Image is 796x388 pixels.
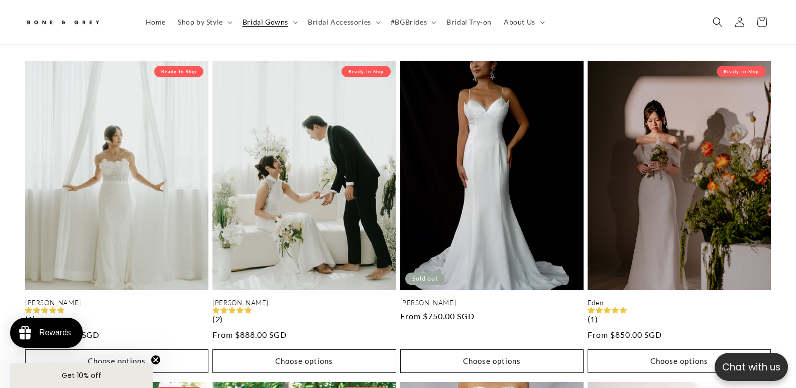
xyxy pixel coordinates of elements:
[715,353,788,381] button: Open chatbox
[10,363,153,388] div: Get 10% offClose teaser
[715,360,788,374] p: Chat with us
[237,12,302,33] summary: Bridal Gowns
[588,349,771,373] button: Choose options
[504,18,535,27] span: About Us
[140,12,172,33] a: Home
[243,18,288,27] span: Bridal Gowns
[62,370,101,380] span: Get 10% off
[385,12,440,33] summary: #BGBrides
[22,10,130,34] a: Bone and Grey Bridal
[391,18,427,27] span: #BGBrides
[178,18,223,27] span: Shop by Style
[212,299,396,307] a: [PERSON_NAME]
[25,299,208,307] a: [PERSON_NAME]
[25,349,208,373] button: Choose options
[440,12,498,33] a: Bridal Try-on
[146,18,166,27] span: Home
[151,355,161,365] button: Close teaser
[498,12,549,33] summary: About Us
[302,12,385,33] summary: Bridal Accessories
[400,299,584,307] a: [PERSON_NAME]
[588,299,771,307] a: Eden
[212,349,396,373] button: Choose options
[25,14,100,31] img: Bone and Grey Bridal
[39,328,71,337] div: Rewards
[172,12,237,33] summary: Shop by Style
[308,18,371,27] span: Bridal Accessories
[400,349,584,373] button: Choose options
[446,18,492,27] span: Bridal Try-on
[707,11,729,33] summary: Search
